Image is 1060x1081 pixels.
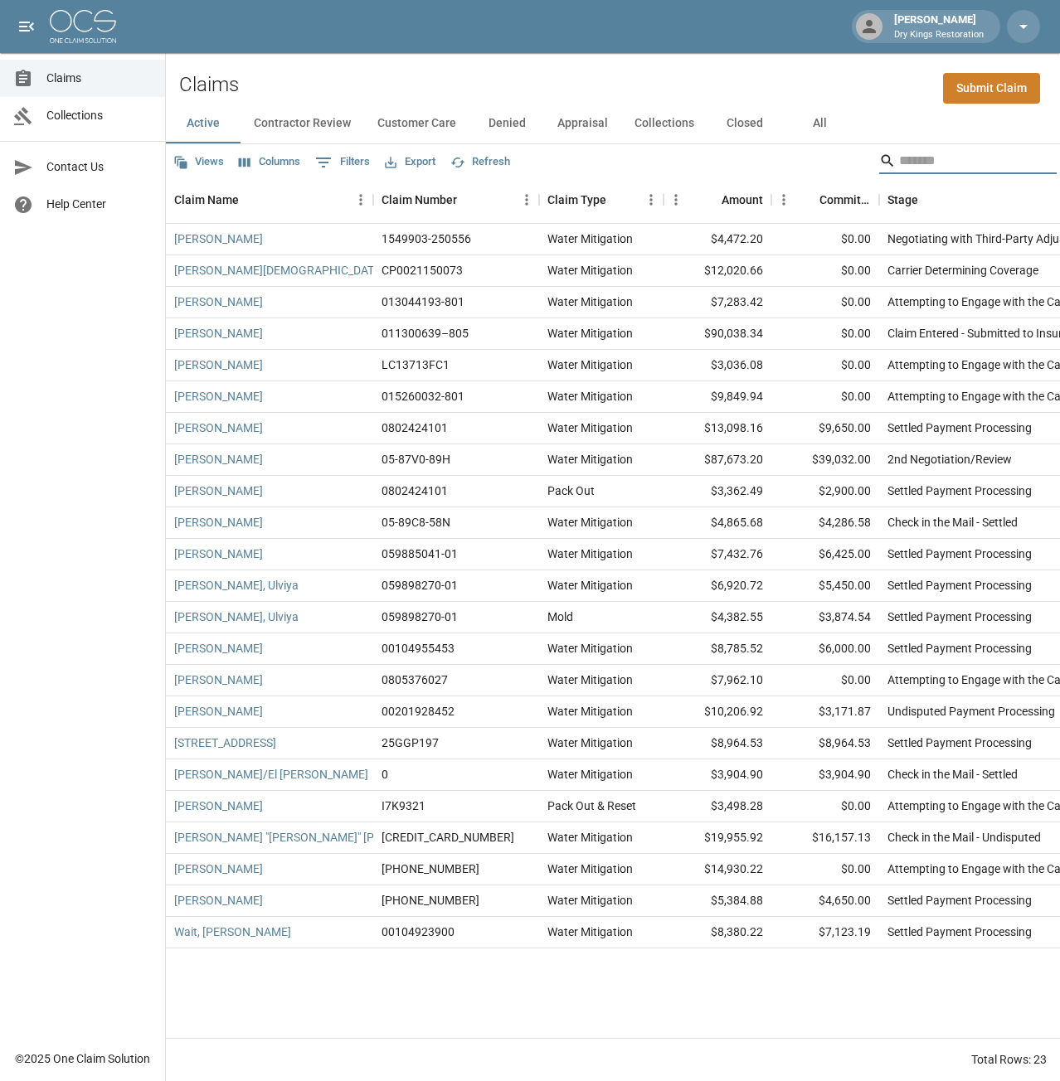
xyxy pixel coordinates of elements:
[547,482,595,499] div: Pack Out
[664,177,771,223] div: Amount
[771,224,879,255] div: $0.00
[664,696,771,728] div: $10,206.92
[166,104,241,143] button: Active
[664,633,771,665] div: $8,785.52
[771,570,879,602] div: $5,450.00
[879,148,1057,177] div: Search
[174,514,263,531] a: [PERSON_NAME]
[174,640,263,657] a: [PERSON_NAME]
[46,158,152,176] span: Contact Us
[382,797,425,814] div: I7K9321
[547,923,633,940] div: Water Mitigation
[174,356,263,373] a: [PERSON_NAME]
[50,10,116,43] img: ocs-logo-white-transparent.png
[771,917,879,948] div: $7,123.19
[664,728,771,759] div: $8,964.53
[469,104,544,143] button: Denied
[664,791,771,822] div: $3,498.28
[771,287,879,318] div: $0.00
[382,356,450,373] div: LC13713FC1
[348,187,373,212] button: Menu
[547,177,606,223] div: Claim Type
[514,187,539,212] button: Menu
[606,188,630,211] button: Sort
[544,104,621,143] button: Appraisal
[771,759,879,791] div: $3,904.90
[664,476,771,507] div: $3,362.49
[547,892,633,909] div: Water Mitigation
[174,293,263,310] a: [PERSON_NAME]
[382,829,514,846] div: 5033062247-1-1
[887,703,1055,720] div: Undisputed Payment Processing
[174,388,263,405] a: [PERSON_NAME]
[771,177,879,223] div: Committed Amount
[547,545,633,562] div: Water Mitigation
[918,188,941,211] button: Sort
[382,325,469,342] div: 011300639–805
[771,665,879,696] div: $0.00
[174,482,263,499] a: [PERSON_NAME]
[664,350,771,381] div: $3,036.08
[664,255,771,287] div: $12,020.66
[174,797,263,814] a: [PERSON_NAME]
[664,570,771,602] div: $6,920.72
[10,10,43,43] button: open drawer
[887,419,1032,436] div: Settled Payment Processing
[174,545,263,562] a: [PERSON_NAME]
[698,188,722,211] button: Sort
[373,177,539,223] div: Claim Number
[771,413,879,444] div: $9,650.00
[382,177,457,223] div: Claim Number
[771,728,879,759] div: $8,964.53
[971,1051,1047,1068] div: Total Rows: 23
[547,860,633,877] div: Water Mitigation
[364,104,469,143] button: Customer Care
[547,671,633,688] div: Water Mitigation
[382,577,458,594] div: 059898270-01
[174,766,368,783] a: [PERSON_NAME]/El [PERSON_NAME]
[547,829,633,846] div: Water Mitigation
[46,107,152,124] span: Collections
[382,766,388,783] div: 0
[382,262,463,279] div: CP0021150073
[887,829,1041,846] div: Check in the Mail - Undisputed
[547,577,633,594] div: Water Mitigation
[887,545,1032,562] div: Settled Payment Processing
[547,388,633,405] div: Water Mitigation
[771,187,796,212] button: Menu
[382,545,458,562] div: 059885041-01
[547,262,633,279] div: Water Mitigation
[46,196,152,213] span: Help Center
[174,671,263,688] a: [PERSON_NAME]
[382,671,448,688] div: 0805376027
[174,230,263,247] a: [PERSON_NAME]
[887,262,1038,279] div: Carrier Determining Coverage
[174,892,263,909] a: [PERSON_NAME]
[166,177,373,223] div: Claim Name
[457,188,480,211] button: Sort
[707,104,782,143] button: Closed
[639,187,664,212] button: Menu
[664,665,771,696] div: $7,962.10
[664,224,771,255] div: $4,472.20
[771,696,879,728] div: $3,171.87
[174,860,263,877] a: [PERSON_NAME]
[547,766,633,783] div: Water Mitigation
[771,539,879,570] div: $6,425.00
[621,104,707,143] button: Collections
[664,759,771,791] div: $3,904.90
[771,381,879,413] div: $0.00
[664,287,771,318] div: $7,283.42
[887,12,990,41] div: [PERSON_NAME]
[664,187,688,212] button: Menu
[819,177,871,223] div: Committed Amount
[239,188,262,211] button: Sort
[664,318,771,350] div: $90,038.34
[382,640,455,657] div: 00104955453
[382,860,479,877] div: 01-008-959086
[15,1050,150,1067] div: © 2025 One Claim Solution
[887,577,1032,594] div: Settled Payment Processing
[887,177,918,223] div: Stage
[311,149,374,176] button: Show filters
[887,734,1032,751] div: Settled Payment Processing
